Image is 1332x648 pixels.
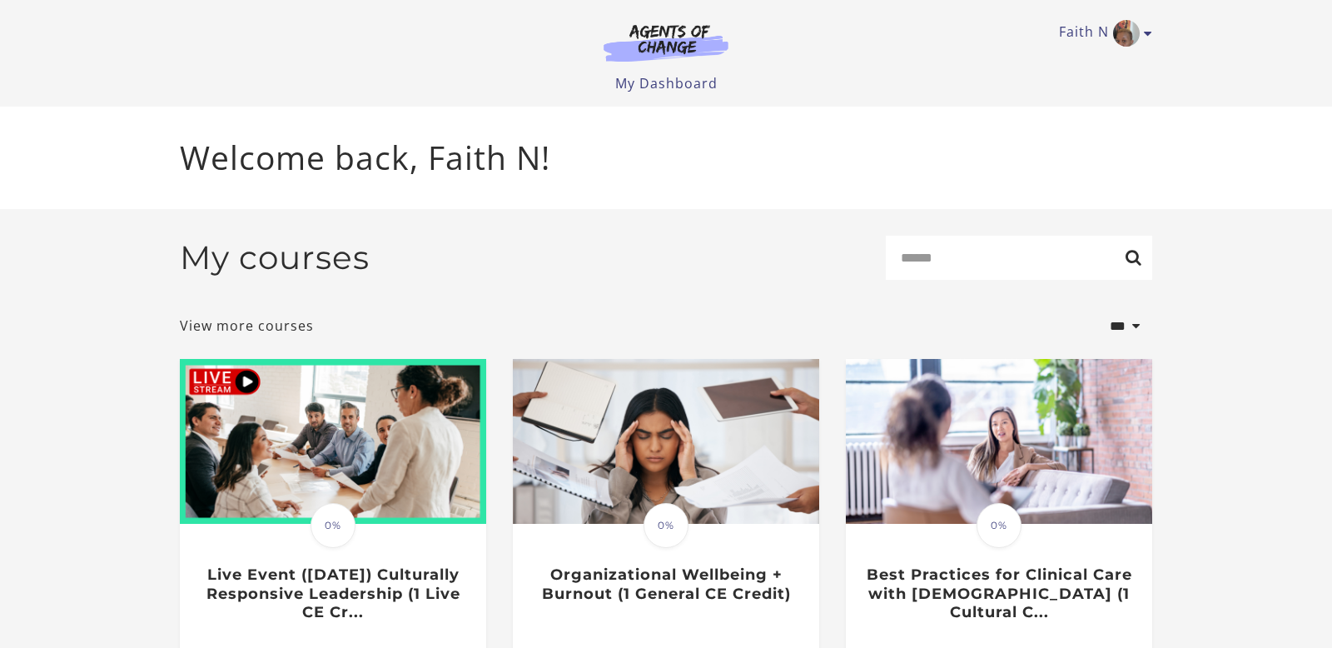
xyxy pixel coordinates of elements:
h3: Live Event ([DATE]) Culturally Responsive Leadership (1 Live CE Cr... [197,566,468,622]
img: Agents of Change Logo [586,23,746,62]
span: 0% [977,503,1021,548]
span: 0% [311,503,355,548]
h2: My courses [180,238,370,277]
h3: Best Practices for Clinical Care with [DEMOGRAPHIC_DATA] (1 Cultural C... [863,566,1134,622]
a: View more courses [180,316,314,336]
a: Toggle menu [1059,20,1144,47]
span: 0% [644,503,688,548]
p: Welcome back, Faith N! [180,133,1152,182]
h3: Organizational Wellbeing + Burnout (1 General CE Credit) [530,566,801,603]
a: My Dashboard [615,74,718,92]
